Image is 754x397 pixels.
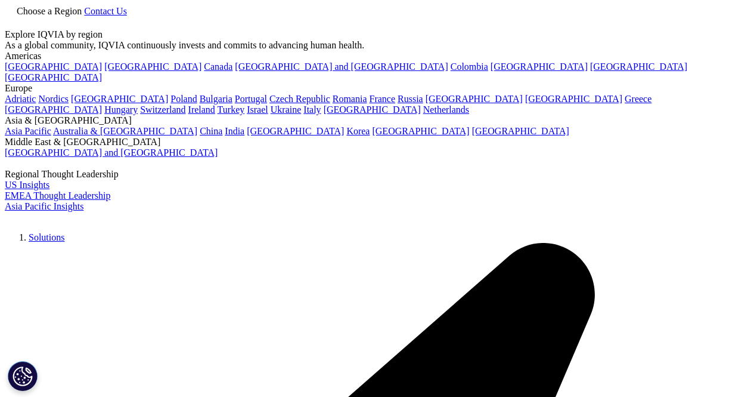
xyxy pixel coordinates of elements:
div: Asia & [GEOGRAPHIC_DATA] [5,115,749,126]
a: Bulgaria [200,94,232,104]
a: [GEOGRAPHIC_DATA] [5,61,102,72]
a: Ukraine [271,104,302,115]
a: Adriatic [5,94,36,104]
div: Europe [5,83,749,94]
a: [GEOGRAPHIC_DATA] [324,104,421,115]
div: Middle East & [GEOGRAPHIC_DATA] [5,137,749,147]
a: [GEOGRAPHIC_DATA] [472,126,569,136]
a: India [225,126,244,136]
a: [GEOGRAPHIC_DATA] and [GEOGRAPHIC_DATA] [235,61,448,72]
a: Czech Republic [269,94,330,104]
a: Canada [204,61,232,72]
a: Hungary [104,104,138,115]
a: Poland [170,94,197,104]
a: [GEOGRAPHIC_DATA] [5,72,102,82]
a: France [370,94,396,104]
span: Choose a Region [17,6,82,16]
a: [GEOGRAPHIC_DATA] [372,126,469,136]
a: Greece [625,94,651,104]
a: Contact Us [84,6,127,16]
a: [GEOGRAPHIC_DATA] [525,94,622,104]
a: Turkey [218,104,245,115]
a: Portugal [235,94,267,104]
a: [GEOGRAPHIC_DATA] [491,61,588,72]
a: Romania [333,94,367,104]
a: Russia [398,94,423,104]
div: As a global community, IQVIA continuously invests and commits to advancing human health. [5,40,749,51]
div: Explore IQVIA by region [5,29,749,40]
a: [GEOGRAPHIC_DATA] [247,126,344,136]
a: Australia & [GEOGRAPHIC_DATA] [53,126,197,136]
a: Asia Pacific Insights [5,201,83,211]
a: US Insights [5,180,49,190]
button: Cookies Settings [8,361,38,391]
a: Nordics [38,94,69,104]
a: EMEA Thought Leadership [5,190,110,201]
a: [GEOGRAPHIC_DATA] [5,104,102,115]
a: China [200,126,222,136]
a: Ireland [188,104,215,115]
div: Regional Thought Leadership [5,169,749,180]
a: [GEOGRAPHIC_DATA] [71,94,168,104]
a: Colombia [451,61,488,72]
a: Israel [247,104,268,115]
a: Netherlands [423,104,469,115]
a: [GEOGRAPHIC_DATA] [104,61,201,72]
a: [GEOGRAPHIC_DATA] [426,94,523,104]
a: Korea [346,126,370,136]
div: Americas [5,51,749,61]
a: Asia Pacific [5,126,51,136]
a: Solutions [29,232,64,242]
a: [GEOGRAPHIC_DATA] [590,61,687,72]
a: [GEOGRAPHIC_DATA] and [GEOGRAPHIC_DATA] [5,147,218,158]
a: Italy [303,104,321,115]
a: Switzerland [140,104,185,115]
